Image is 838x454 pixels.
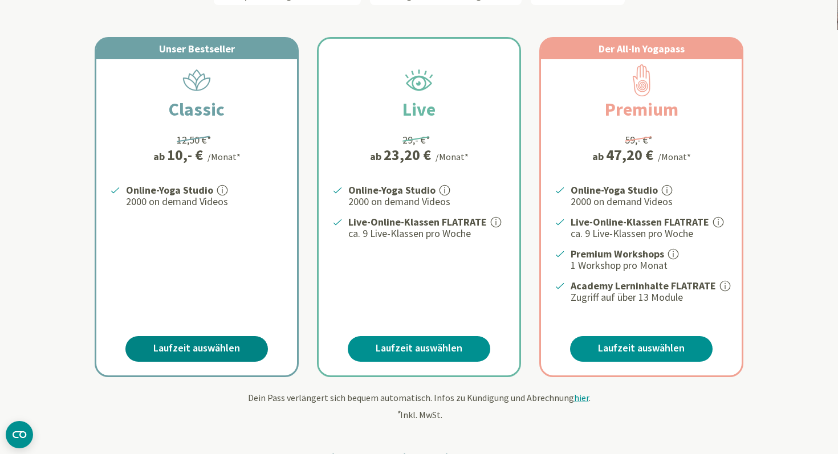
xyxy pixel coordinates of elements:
[348,227,506,240] p: ca. 9 Live-Klassen pro Woche
[348,183,436,197] strong: Online-Yoga Studio
[606,148,653,162] div: 47,20 €
[658,150,691,163] div: /Monat*
[571,183,658,197] strong: Online-Yoga Studio
[592,149,606,164] span: ab
[625,132,653,148] div: 59,- €*
[571,215,709,228] strong: Live-Online-Klassen FLATRATE
[370,149,384,164] span: ab
[599,42,685,55] span: Der All-In Yogapass
[571,279,716,292] strong: Academy Lerninhalte FLATRATE
[375,96,463,123] h2: Live
[384,148,431,162] div: 23,20 €
[570,336,713,362] a: Laufzeit auswählen
[6,421,33,448] button: CMP-Widget öffnen
[571,291,728,304] p: Zugriff auf über 13 Module
[571,259,728,272] p: 1 Workshop pro Monat
[208,150,241,163] div: /Monat*
[348,195,506,208] p: 2000 on demand Videos
[126,195,283,208] p: 2000 on demand Videos
[86,391,752,422] div: Dein Pass verlängert sich bequem automatisch. Infos zu Kündigung und Abrechnung . Inkl. MwSt.
[436,150,469,163] div: /Monat*
[348,336,490,362] a: Laufzeit auswählen
[402,132,430,148] div: 29,- €*
[153,149,167,164] span: ab
[141,96,252,123] h2: Classic
[574,392,589,403] span: hier
[571,247,664,260] strong: Premium Workshops
[177,132,211,148] div: 12,50 €*
[348,215,487,228] strong: Live-Online-Klassen FLATRATE
[571,227,728,240] p: ca. 9 Live-Klassen pro Woche
[159,42,235,55] span: Unser Bestseller
[125,336,268,362] a: Laufzeit auswählen
[571,195,728,208] p: 2000 on demand Videos
[167,148,203,162] div: 10,- €
[577,96,706,123] h2: Premium
[126,183,213,197] strong: Online-Yoga Studio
